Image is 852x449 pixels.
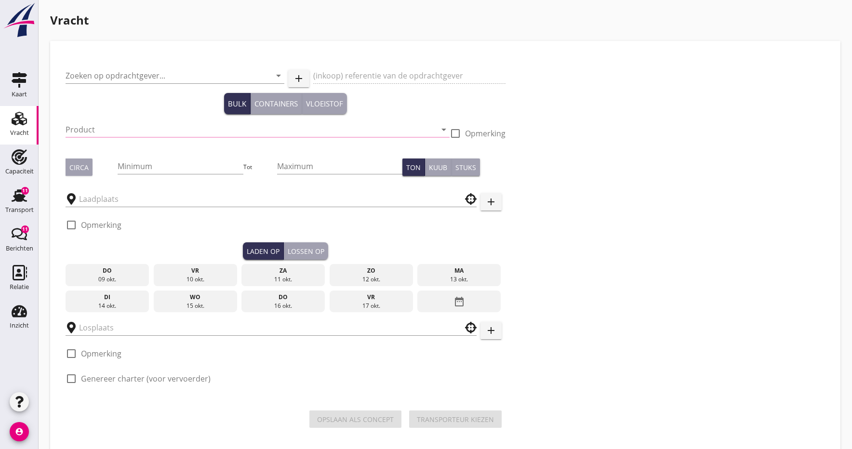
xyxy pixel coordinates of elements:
[21,225,29,233] div: 11
[420,266,499,275] div: ma
[429,162,447,172] div: Kuub
[68,266,147,275] div: do
[2,2,37,38] img: logo-small.a267ee39.svg
[224,93,251,114] button: Bulk
[406,162,421,172] div: Ton
[254,98,298,109] div: Containers
[66,68,257,83] input: Zoeken op opdrachtgever...
[68,293,147,302] div: di
[425,158,452,176] button: Kuub
[81,220,121,230] label: Opmerking
[302,93,347,114] button: Vloeistof
[438,124,450,135] i: arrow_drop_down
[244,275,323,284] div: 11 okt.
[465,129,506,138] label: Opmerking
[66,122,436,137] input: Product
[284,242,328,260] button: Lossen op
[251,93,302,114] button: Containers
[485,325,497,336] i: add
[244,302,323,310] div: 16 okt.
[5,207,34,213] div: Transport
[288,246,324,256] div: Lossen op
[156,275,235,284] div: 10 okt.
[118,158,243,174] input: Minimum
[402,158,425,176] button: Ton
[81,374,211,383] label: Genereer charter (voor vervoerder)
[156,302,235,310] div: 15 okt.
[68,302,147,310] div: 14 okt.
[21,187,29,195] div: 11
[68,275,147,284] div: 09 okt.
[455,162,476,172] div: Stuks
[5,168,34,174] div: Capaciteit
[10,322,29,329] div: Inzicht
[485,196,497,208] i: add
[10,422,29,441] i: account_circle
[10,284,29,290] div: Relatie
[332,275,411,284] div: 12 okt.
[247,246,280,256] div: Laden op
[293,73,305,84] i: add
[243,242,284,260] button: Laden op
[306,98,343,109] div: Vloeistof
[453,293,465,310] i: date_range
[332,302,411,310] div: 17 okt.
[332,266,411,275] div: zo
[277,158,402,174] input: Maximum
[228,98,246,109] div: Bulk
[69,162,89,172] div: Circa
[12,91,27,97] div: Kaart
[332,293,411,302] div: vr
[243,163,277,172] div: Tot
[79,320,450,335] input: Losplaats
[244,266,323,275] div: za
[452,158,480,176] button: Stuks
[156,293,235,302] div: wo
[66,158,93,176] button: Circa
[273,70,284,81] i: arrow_drop_down
[50,12,840,29] h1: Vracht
[10,130,29,136] div: Vracht
[156,266,235,275] div: vr
[420,275,499,284] div: 13 okt.
[6,245,33,251] div: Berichten
[244,293,323,302] div: do
[79,191,450,207] input: Laadplaats
[81,349,121,358] label: Opmerking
